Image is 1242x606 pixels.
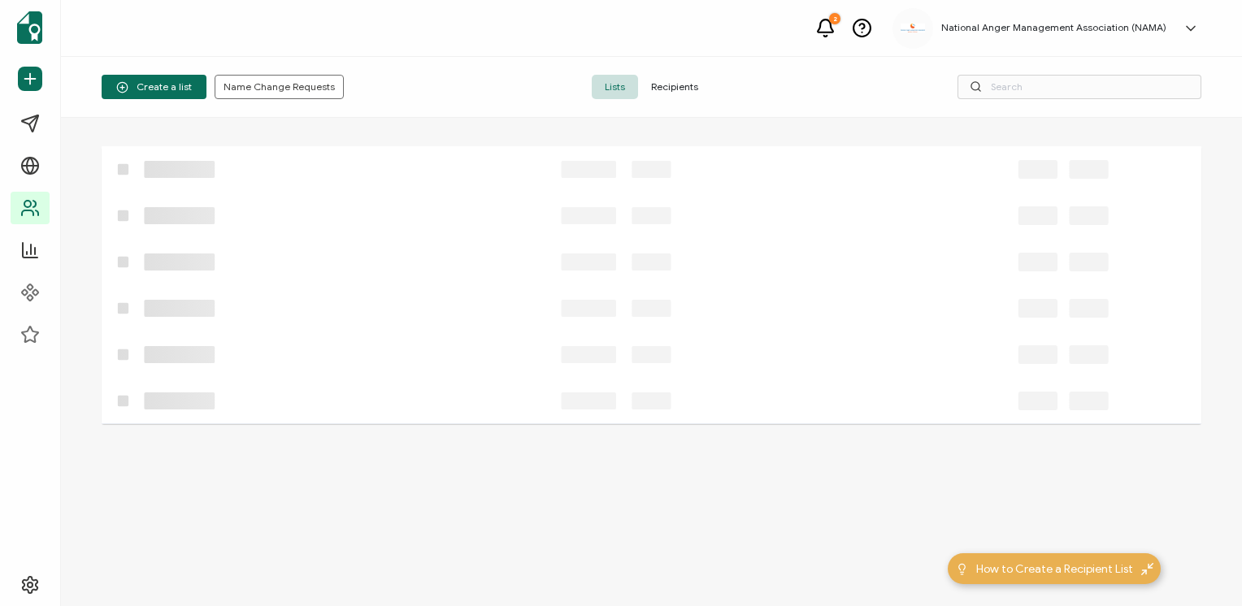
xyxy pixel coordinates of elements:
[941,22,1166,33] h5: National Anger Management Association (NAMA)
[17,11,42,44] img: sertifier-logomark-colored.svg
[592,75,638,99] span: Lists
[976,561,1133,578] span: How to Create a Recipient List
[1141,563,1153,575] img: minimize-icon.svg
[102,75,206,99] button: Create a list
[224,82,335,92] span: Name Change Requests
[638,75,711,99] span: Recipients
[958,75,1201,99] input: Search
[116,81,192,93] span: Create a list
[829,13,840,24] div: 2
[901,24,925,32] img: 3ca2817c-e862-47f7-b2ec-945eb25c4a6c.jpg
[1161,528,1242,606] iframe: Chat Widget
[215,75,344,99] button: Name Change Requests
